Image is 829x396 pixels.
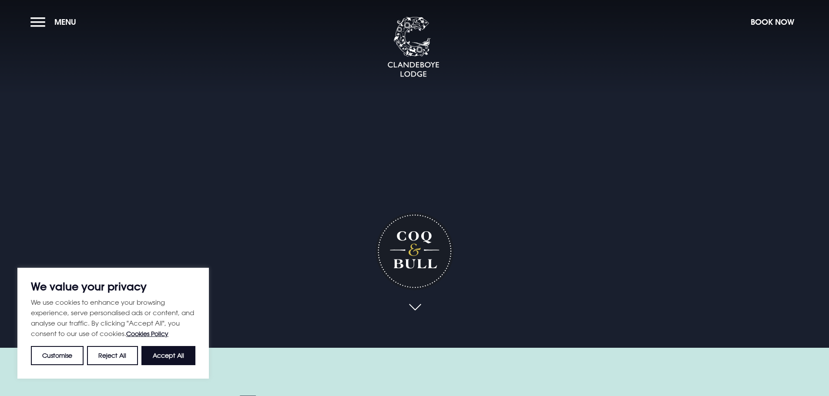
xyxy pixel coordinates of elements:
button: Reject All [87,346,138,365]
button: Book Now [746,13,799,31]
h1: Coq & Bull [376,212,453,290]
span: Menu [54,17,76,27]
button: Menu [30,13,81,31]
img: Clandeboye Lodge [387,17,440,78]
div: We value your privacy [17,268,209,379]
button: Accept All [141,346,195,365]
p: We value your privacy [31,281,195,292]
button: Customise [31,346,84,365]
a: Cookies Policy [126,330,168,337]
p: We use cookies to enhance your browsing experience, serve personalised ads or content, and analys... [31,297,195,339]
